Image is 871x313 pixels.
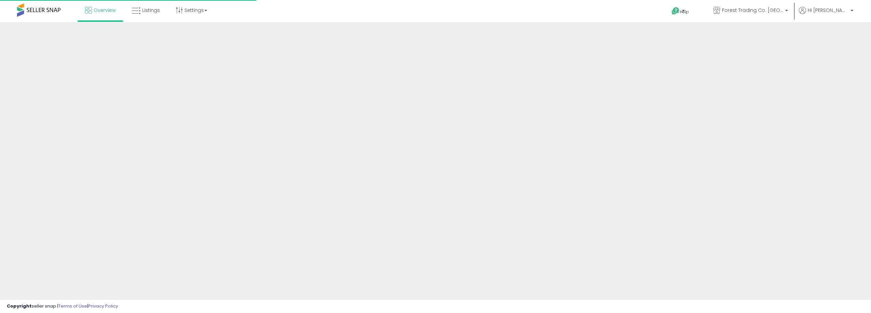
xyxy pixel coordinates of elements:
[666,2,702,22] a: Help
[680,9,689,15] span: Help
[58,303,87,309] a: Terms of Use
[88,303,118,309] a: Privacy Policy
[7,303,32,309] strong: Copyright
[7,303,118,310] div: seller snap | |
[142,7,160,14] span: Listings
[671,7,680,15] i: Get Help
[722,7,783,14] span: Forest Trading Co. [GEOGRAPHIC_DATA]
[808,7,849,14] span: Hi [PERSON_NAME]
[94,7,116,14] span: Overview
[799,7,853,22] a: Hi [PERSON_NAME]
